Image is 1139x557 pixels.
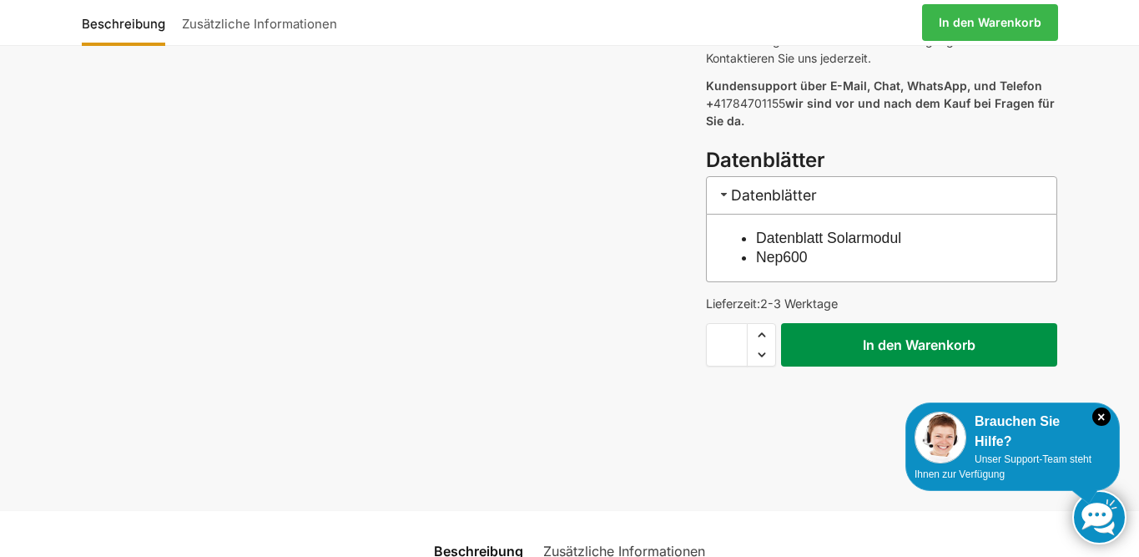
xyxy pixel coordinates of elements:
span: Reduce quantity [748,344,775,366]
a: Nep600 [756,249,808,266]
span: 2-3 Werktage [760,296,838,311]
strong: Kundensupport über E-Mail, Chat, WhatsApp, und Telefon + [706,78,1042,110]
a: Beschreibung [82,3,174,43]
h3: Datenblätter [706,176,1057,214]
strong: wir sind vor und nach dem Kauf bei Fragen für Sie da. [706,96,1055,128]
span: Lieferzeit: [706,296,838,311]
a: In den Warenkorb [922,4,1058,41]
i: Schließen [1092,408,1111,426]
iframe: Sicherer Rahmen für schnelle Bezahlvorgänge [703,377,1061,473]
h3: Datenblätter [706,146,1057,175]
span: Increase quantity [748,324,775,346]
p: 41784701155 [706,77,1057,129]
span: Unser Support-Team steht Ihnen zur Verfügung [915,453,1091,480]
input: Produktmenge [706,323,748,367]
button: In den Warenkorb [781,323,1057,367]
a: Zusätzliche Informationen [174,3,345,43]
a: Datenblatt Solarmodul [756,230,901,246]
div: Brauchen Sie Hilfe? [915,412,1111,452]
img: Customer service [915,412,966,463]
